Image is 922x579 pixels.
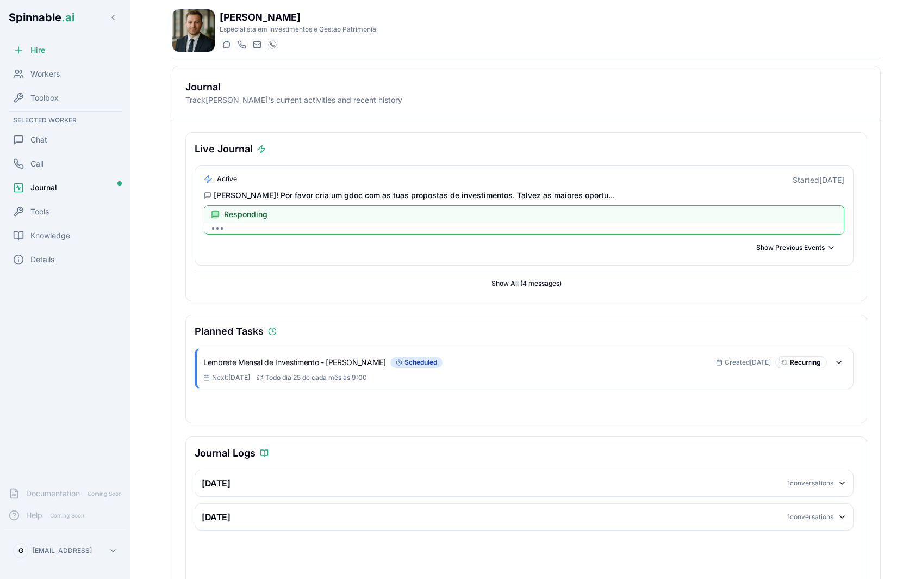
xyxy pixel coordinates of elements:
[202,510,230,523] h3: [DATE]
[18,546,23,555] span: G
[716,358,771,367] div: Aug 26, 2025, 11:42:22 PM
[26,510,42,521] span: Help
[61,11,74,24] span: .ai
[265,38,278,51] button: WhatsApp
[212,373,250,382] span: Next :
[185,95,867,106] p: Track [PERSON_NAME] 's current activities and recent history
[30,254,54,265] span: Details
[790,358,821,367] span: Recurring
[30,206,49,217] span: Tools
[747,239,844,256] button: Show Previous Events
[84,489,125,499] span: Coming Soon
[185,79,867,95] h2: Journal
[250,38,263,51] button: Send email to paul.santos@getspinnable.ai
[30,182,57,193] span: Journal
[217,175,237,183] span: active
[787,479,833,488] div: 1 conversations
[202,477,230,490] h3: [DATE]
[268,40,277,49] img: WhatsApp
[33,546,92,555] p: [EMAIL_ADDRESS]
[30,93,59,103] span: Toolbox
[4,114,126,127] div: Selected Worker
[195,275,858,292] button: Show All (4 messages)
[30,134,47,145] span: Chat
[228,373,250,381] span: [DATE]
[787,513,833,521] div: 1 conversations
[47,510,88,521] span: Coming Soon
[30,230,70,241] span: Knowledge
[220,38,233,51] button: Start a chat with Paul Santos
[235,38,248,51] button: Start a call with Paul Santos
[30,158,43,169] span: Call
[195,141,253,157] h3: Live Journal
[195,446,256,461] h3: Journal Logs
[224,209,267,220] span: Responding
[214,190,615,201] span: [PERSON_NAME]! Por favor cria um gdoc com as tuas propostas de investimentos. Talvez as maiores o...
[793,175,844,186] div: Started [DATE]
[26,488,80,499] span: Documentation
[220,25,378,34] p: Especialista em Investimentos e Gestão Patrimonial
[265,373,367,382] span: Todo dia 25 de cada mês às 9:00
[30,69,60,79] span: Workers
[220,10,378,25] h1: [PERSON_NAME]
[9,540,122,562] button: G[EMAIL_ADDRESS]
[9,11,74,24] span: Spinnable
[404,358,437,367] span: scheduled
[725,358,771,367] span: Created [DATE]
[203,357,386,368] h3: Lembrete Mensal de Investimento - [PERSON_NAME]
[195,324,264,339] h3: Planned Tasks
[203,373,250,382] div: Sep 25, 2025, 9:00:00 AM
[172,9,215,52] img: Paul Santos
[30,45,45,56] span: Hire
